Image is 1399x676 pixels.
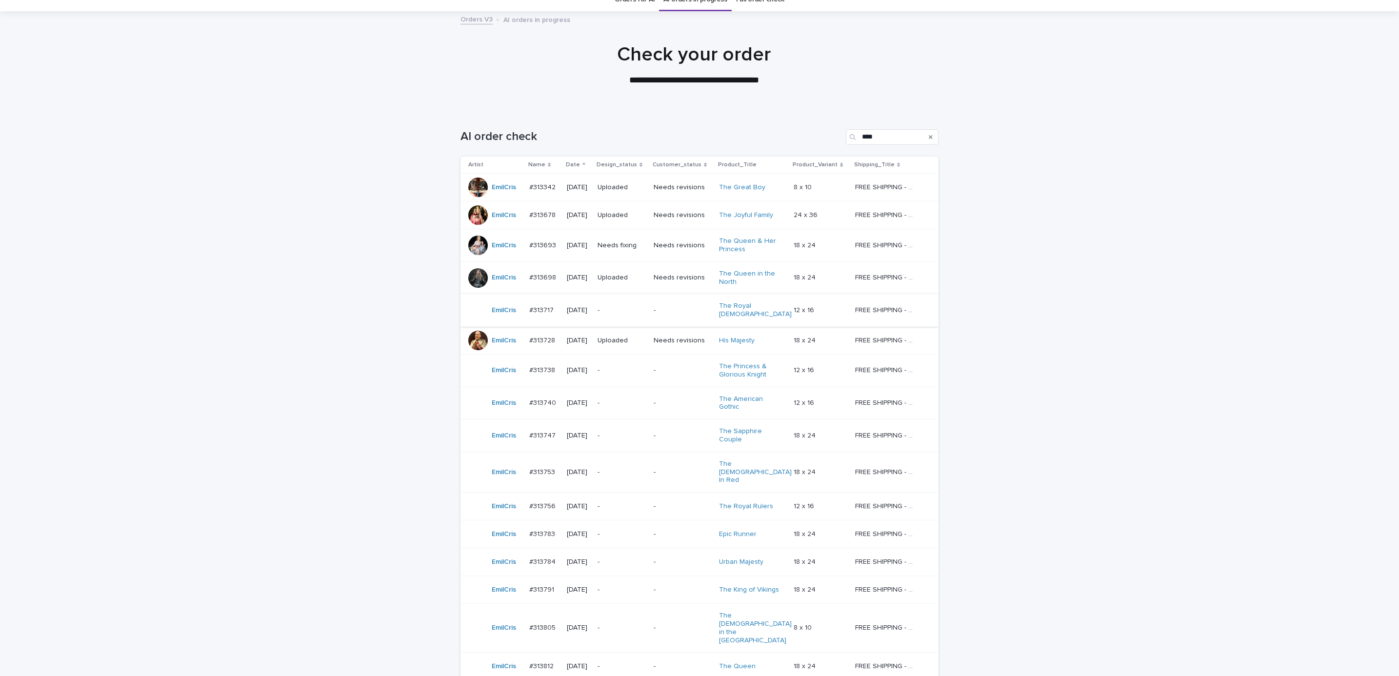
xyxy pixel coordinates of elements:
a: The Royal Rulers [719,502,773,511]
a: EmilCris [492,211,516,219]
p: Date [566,159,580,170]
p: - [654,624,711,632]
a: The Queen [719,662,756,671]
p: [DATE] [567,624,590,632]
a: The Royal [DEMOGRAPHIC_DATA] [719,302,792,318]
a: EmilCris [492,586,516,594]
tr: EmilCris #313740#313740 [DATE]--The American Gothic 12 x 1612 x 16 FREE SHIPPING - preview in 1-2... [460,387,939,419]
p: Shipping_Title [854,159,895,170]
p: - [654,662,711,671]
p: - [598,366,646,375]
div: Search [846,129,939,145]
p: Needs fixing [598,241,646,250]
p: Artist [468,159,483,170]
a: The Joyful Family [719,211,773,219]
h1: Check your order [455,43,933,66]
a: EmilCris [492,558,516,566]
p: FREE SHIPPING - preview in 1-2 business days, after your approval delivery will take 5-10 b.d. [855,660,918,671]
a: EmilCris [492,337,516,345]
p: [DATE] [567,241,590,250]
a: EmilCris [492,274,516,282]
tr: EmilCris #313791#313791 [DATE]--The King of Vikings 18 x 2418 x 24 FREE SHIPPING - preview in 1-2... [460,576,939,604]
p: #313783 [529,528,557,538]
p: [DATE] [567,183,590,192]
p: [DATE] [567,662,590,671]
tr: EmilCris #313728#313728 [DATE]UploadedNeeds revisionsHis Majesty 18 x 2418 x 24 FREE SHIPPING - p... [460,326,939,354]
p: #313728 [529,335,557,345]
p: FREE SHIPPING - preview in 1-2 business days, after your approval delivery will take 5-10 b.d. [855,584,918,594]
p: - [598,468,646,477]
p: FREE SHIPPING - preview in 1-2 business days, after your approval delivery will take 5-10 b.d. [855,304,918,315]
p: 8 x 10 [794,622,814,632]
p: #313342 [529,181,558,192]
h1: AI order check [460,130,842,144]
a: The Great Boy [719,183,765,192]
p: - [654,502,711,511]
a: The [DEMOGRAPHIC_DATA] In Red [719,460,792,484]
p: 12 x 16 [794,304,816,315]
p: #313717 [529,304,556,315]
p: #313740 [529,397,558,407]
p: 12 x 16 [794,397,816,407]
p: Customer_status [653,159,701,170]
p: #313698 [529,272,558,282]
p: [DATE] [567,274,590,282]
tr: EmilCris #313738#313738 [DATE]--The Princess & Glorious Knight 12 x 1612 x 16 FREE SHIPPING - pre... [460,354,939,387]
p: - [598,399,646,407]
tr: EmilCris #313678#313678 [DATE]UploadedNeeds revisionsThe Joyful Family 24 x 3624 x 36 FREE SHIPPI... [460,201,939,229]
a: EmilCris [492,183,516,192]
p: - [598,624,646,632]
a: EmilCris [492,306,516,315]
p: - [654,468,711,477]
p: 18 x 24 [794,556,818,566]
a: His Majesty [719,337,755,345]
p: FREE SHIPPING - preview in 1-2 business days, after your approval delivery will take 5-10 b.d. [855,500,918,511]
p: #313753 [529,466,557,477]
p: 24 x 36 [794,209,819,219]
p: [DATE] [567,337,590,345]
a: The [DEMOGRAPHIC_DATA] in the [GEOGRAPHIC_DATA] [719,612,792,644]
p: - [654,586,711,594]
tr: EmilCris #313342#313342 [DATE]UploadedNeeds revisionsThe Great Boy 8 x 108 x 10 FREE SHIPPING - p... [460,174,939,201]
p: [DATE] [567,502,590,511]
p: FREE SHIPPING - preview in 1-2 business days, after your approval delivery will take 5-10 b.d. [855,556,918,566]
tr: EmilCris #313805#313805 [DATE]--The [DEMOGRAPHIC_DATA] in the [GEOGRAPHIC_DATA] 8 x 108 x 10 FREE... [460,604,939,653]
p: Uploaded [598,274,646,282]
p: - [598,432,646,440]
p: AI orders in progress [503,14,570,24]
p: [DATE] [567,366,590,375]
p: FREE SHIPPING - preview in 1-2 business days, after your approval delivery will take 5-10 b.d. [855,239,918,250]
p: Uploaded [598,211,646,219]
a: EmilCris [492,662,516,671]
p: #313784 [529,556,558,566]
p: - [598,306,646,315]
p: [DATE] [567,586,590,594]
tr: EmilCris #313753#313753 [DATE]--The [DEMOGRAPHIC_DATA] In Red 18 x 2418 x 24 FREE SHIPPING - prev... [460,452,939,492]
tr: EmilCris #313693#313693 [DATE]Needs fixingNeeds revisionsThe Queen & Her Princess 18 x 2418 x 24 ... [460,229,939,262]
a: EmilCris [492,241,516,250]
p: - [654,530,711,538]
p: - [654,399,711,407]
a: Epic Runner [719,530,757,538]
p: Product_Title [718,159,757,170]
p: #313805 [529,622,558,632]
p: 18 x 24 [794,430,818,440]
p: 18 x 24 [794,584,818,594]
p: Needs revisions [654,211,711,219]
p: - [598,558,646,566]
a: EmilCris [492,468,516,477]
p: 8 x 10 [794,181,814,192]
p: FREE SHIPPING - preview in 1-2 business days, after your approval delivery will take 5-10 b.d. [855,622,918,632]
p: - [654,432,711,440]
tr: EmilCris #313756#313756 [DATE]--The Royal Rulers 12 x 1612 x 16 FREE SHIPPING - preview in 1-2 bu... [460,493,939,520]
p: #313678 [529,209,558,219]
p: [DATE] [567,306,590,315]
p: [DATE] [567,432,590,440]
a: EmilCris [492,432,516,440]
p: 18 x 24 [794,528,818,538]
p: FREE SHIPPING - preview in 1-2 business days, after your approval delivery will take 5-10 b.d. [855,181,918,192]
p: FREE SHIPPING - preview in 1-2 business days, after your approval delivery will take 5-10 b.d. [855,272,918,282]
p: Needs revisions [654,274,711,282]
p: Product_Variant [793,159,838,170]
tr: EmilCris #313747#313747 [DATE]--The Sapphire Couple 18 x 2418 x 24 FREE SHIPPING - preview in 1-2... [460,419,939,452]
